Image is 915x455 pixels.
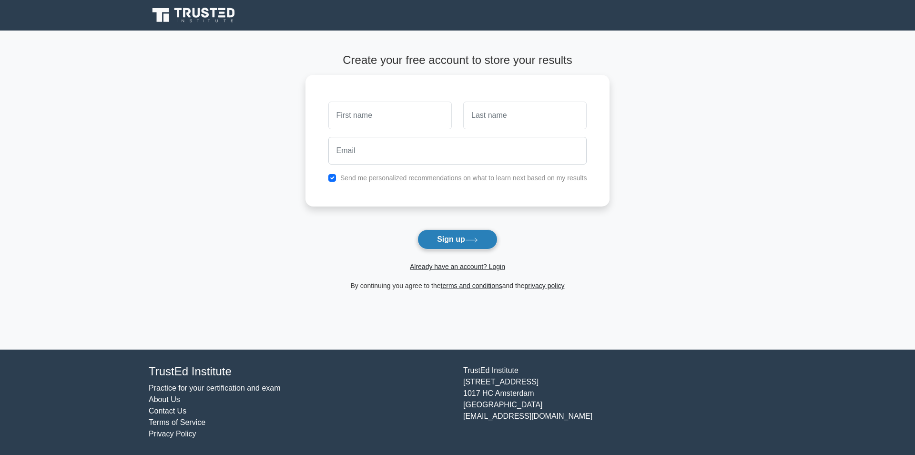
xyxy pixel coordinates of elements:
div: TrustEd Institute [STREET_ADDRESS] 1017 HC Amsterdam [GEOGRAPHIC_DATA] [EMAIL_ADDRESS][DOMAIN_NAME] [457,365,772,440]
a: terms and conditions [441,282,502,290]
a: Practice for your certification and exam [149,384,281,392]
a: Already have an account? Login [410,263,505,270]
a: Terms of Service [149,418,205,426]
a: Contact Us [149,407,186,415]
label: Send me personalized recommendations on what to learn next based on my results [340,174,587,182]
a: privacy policy [525,282,565,290]
input: First name [328,102,452,129]
div: By continuing you agree to the and the [300,280,616,291]
h4: Create your free account to store your results [305,53,610,67]
button: Sign up [417,229,498,249]
input: Last name [463,102,587,129]
h4: TrustEd Institute [149,365,452,379]
a: Privacy Policy [149,430,196,438]
a: About Us [149,395,180,403]
input: Email [328,137,587,165]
